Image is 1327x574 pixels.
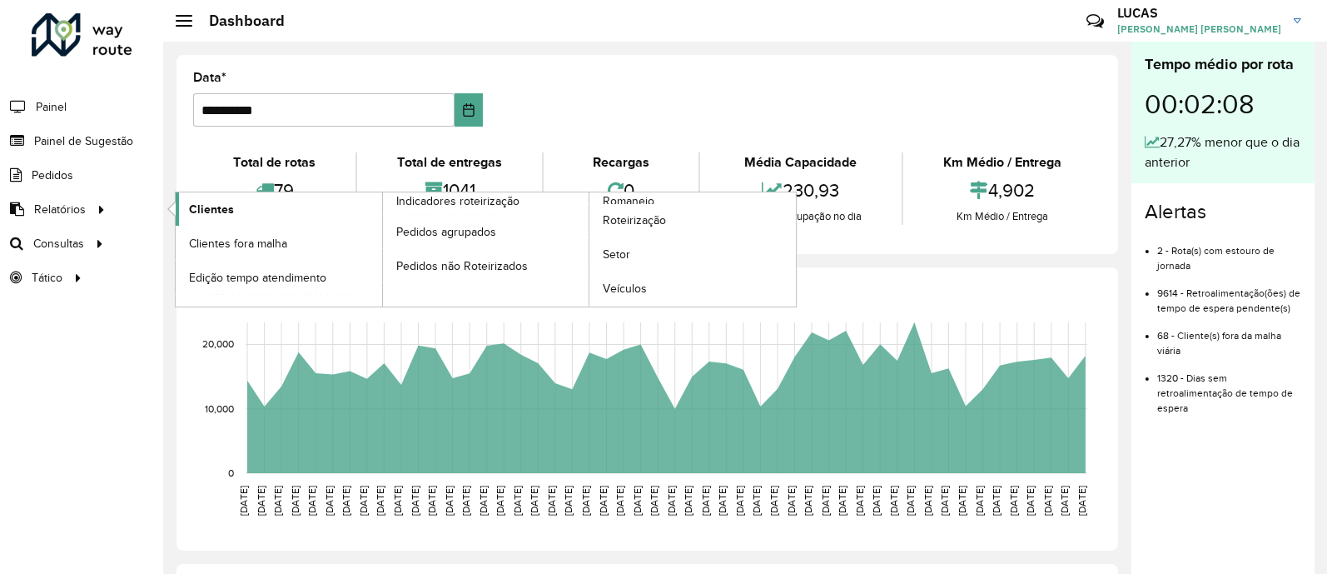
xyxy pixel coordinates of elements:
[907,208,1097,225] div: Km Médio / Entrega
[392,486,403,516] text: [DATE]
[1145,200,1301,224] h4: Alertas
[193,67,226,87] label: Data
[1059,486,1070,516] text: [DATE]
[410,486,420,516] text: [DATE]
[176,192,589,307] a: Indicadores roteirização
[383,215,589,248] a: Pedidos agrupados
[603,280,647,297] span: Veículos
[854,486,865,516] text: [DATE]
[197,172,351,208] div: 79
[32,167,73,184] span: Pedidos
[1077,3,1113,39] a: Contato Rápido
[905,486,916,516] text: [DATE]
[34,132,133,150] span: Painel de Sugestão
[192,12,285,30] h2: Dashboard
[361,172,538,208] div: 1041
[272,486,283,516] text: [DATE]
[1157,358,1301,416] li: 1320 - Dias sem retroalimentação de tempo de espera
[306,486,317,516] text: [DATE]
[495,486,505,516] text: [DATE]
[803,486,813,516] text: [DATE]
[704,208,897,225] div: Média de ocupação no dia
[358,486,369,516] text: [DATE]
[189,235,287,252] span: Clientes fora malha
[176,227,382,260] a: Clientes fora malha
[589,204,796,237] a: Roteirização
[176,192,382,226] a: Clientes
[704,152,897,172] div: Média Capacidade
[888,486,899,516] text: [DATE]
[1117,22,1281,37] span: [PERSON_NAME] [PERSON_NAME]
[589,238,796,272] a: Setor
[32,269,62,287] span: Tático
[563,486,574,516] text: [DATE]
[1042,486,1053,516] text: [DATE]
[1145,132,1301,172] div: 27,27% menor que o dia anterior
[460,486,471,516] text: [DATE]
[396,192,519,210] span: Indicadores roteirização
[922,486,933,516] text: [DATE]
[666,486,677,516] text: [DATE]
[700,486,711,516] text: [DATE]
[455,93,483,127] button: Choose Date
[324,486,335,516] text: [DATE]
[871,486,882,516] text: [DATE]
[1157,273,1301,316] li: 9614 - Retroalimentação(ões) de tempo de espera pendente(s)
[340,486,351,516] text: [DATE]
[786,486,797,516] text: [DATE]
[752,486,763,516] text: [DATE]
[176,261,382,294] a: Edição tempo atendimento
[704,172,897,208] div: 230,93
[717,486,728,516] text: [DATE]
[444,486,455,516] text: [DATE]
[256,486,266,516] text: [DATE]
[598,486,609,516] text: [DATE]
[1008,486,1019,516] text: [DATE]
[580,486,591,516] text: [DATE]
[614,486,625,516] text: [DATE]
[1157,316,1301,358] li: 68 - Cliente(s) fora da malha viária
[1076,486,1087,516] text: [DATE]
[632,486,643,516] text: [DATE]
[603,246,630,263] span: Setor
[361,152,538,172] div: Total de entregas
[940,486,951,516] text: [DATE]
[907,172,1097,208] div: 4,902
[603,212,666,229] span: Roteirização
[991,486,1001,516] text: [DATE]
[1145,76,1301,132] div: 00:02:08
[197,152,351,172] div: Total de rotas
[589,272,796,306] a: Veículos
[546,486,557,516] text: [DATE]
[383,249,589,282] a: Pedidos não Roteirizados
[228,467,234,478] text: 0
[36,98,67,116] span: Painel
[548,152,693,172] div: Recargas
[957,486,967,516] text: [DATE]
[907,152,1097,172] div: Km Médio / Entrega
[1145,53,1301,76] div: Tempo médio por rota
[649,486,659,516] text: [DATE]
[512,486,523,516] text: [DATE]
[974,486,985,516] text: [DATE]
[34,201,86,218] span: Relatórios
[1157,231,1301,273] li: 2 - Rota(s) com estouro de jornada
[290,486,301,516] text: [DATE]
[837,486,847,516] text: [DATE]
[375,486,385,516] text: [DATE]
[396,257,528,275] span: Pedidos não Roteirizados
[383,192,797,307] a: Romaneio
[603,192,654,210] span: Romaneio
[426,486,437,516] text: [DATE]
[189,201,234,218] span: Clientes
[33,235,84,252] span: Consultas
[189,269,326,287] span: Edição tempo atendimento
[205,403,234,414] text: 10,000
[768,486,779,516] text: [DATE]
[478,486,489,516] text: [DATE]
[396,223,496,241] span: Pedidos agrupados
[238,486,249,516] text: [DATE]
[1025,486,1036,516] text: [DATE]
[820,486,831,516] text: [DATE]
[202,339,234,350] text: 20,000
